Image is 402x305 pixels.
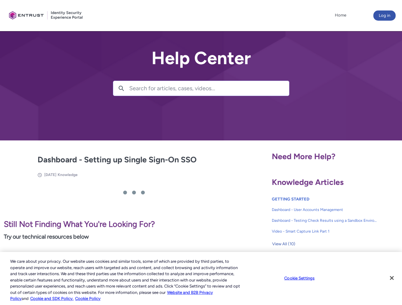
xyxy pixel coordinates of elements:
[385,271,399,285] button: Close
[272,239,296,249] button: View All (10)
[272,204,377,215] a: Dashboard - User Accounts Management
[373,10,396,21] button: Log in
[113,81,129,96] button: Search
[4,218,264,230] p: Still Not Finding What You're Looking For?
[44,173,56,177] span: [DATE]
[75,296,101,301] a: Cookie Policy
[30,296,74,301] a: Cookie and SDK Policy.
[333,10,348,20] a: Home
[58,172,78,178] li: Knowledge
[272,177,344,187] span: Knowledge Articles
[113,48,289,68] h2: Help Center
[272,228,377,234] span: Video - Smart Capture Link Part 1
[272,218,377,223] span: Dashboard - Testing Check Results using a Sandbox Environment
[272,197,309,201] a: GETTING STARTED
[272,226,377,237] a: Video - Smart Capture Link Part 1
[272,215,377,226] a: Dashboard - Testing Check Results using a Sandbox Environment
[38,154,230,166] h2: Dashboard - Setting up Single Sign-On SSO
[272,207,377,213] span: Dashboard - User Accounts Management
[4,233,264,241] p: Try our technical resources below
[272,152,335,161] span: Need More Help?
[279,272,319,284] button: Cookie Settings
[129,81,289,96] input: Search for articles, cases, videos...
[10,258,241,302] div: We care about your privacy. Our website uses cookies and similar tools, some of which are provide...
